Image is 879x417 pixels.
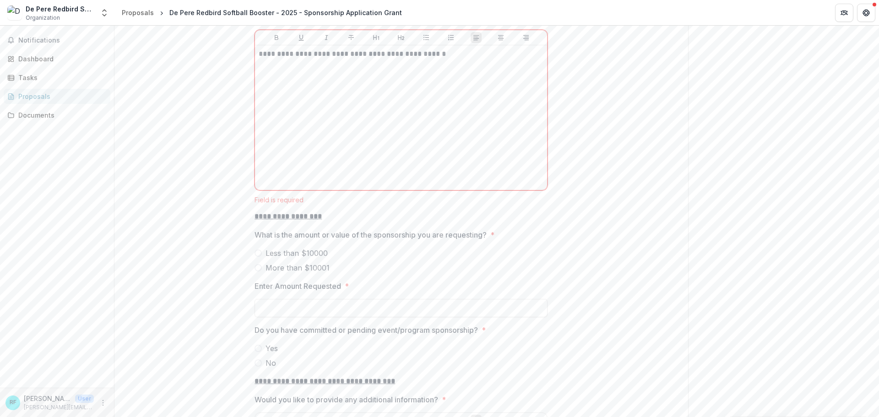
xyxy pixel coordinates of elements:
[18,54,103,64] div: Dashboard
[75,395,94,403] p: User
[169,8,402,17] div: De Pere Redbird Softball Booster - 2025 - Sponsorship Application Grant
[18,92,103,101] div: Proposals
[346,32,357,43] button: Strike
[255,394,438,405] p: Would you like to provide any additional information?
[471,32,482,43] button: Align Left
[255,229,487,240] p: What is the amount or value of the sponsorship you are requesting?
[4,70,110,85] a: Tasks
[4,108,110,123] a: Documents
[122,8,154,17] div: Proposals
[98,4,111,22] button: Open entity switcher
[26,4,94,14] div: De Pere Redbird Softball Booster
[271,32,282,43] button: Bold
[255,325,478,336] p: Do you have committed or pending event/program sponsorship?
[421,32,432,43] button: Bullet List
[835,4,853,22] button: Partners
[321,32,332,43] button: Italicize
[266,248,328,259] span: Less than $10000
[118,6,157,19] a: Proposals
[4,51,110,66] a: Dashboard
[118,6,406,19] nav: breadcrumb
[26,14,60,22] span: Organization
[255,196,548,204] div: Field is required
[371,32,382,43] button: Heading 1
[521,32,532,43] button: Align Right
[18,37,107,44] span: Notifications
[18,73,103,82] div: Tasks
[266,262,330,273] span: More than $10001
[24,403,94,412] p: [PERSON_NAME][EMAIL_ADDRESS][PERSON_NAME][DOMAIN_NAME]
[4,33,110,48] button: Notifications
[98,397,109,408] button: More
[255,281,341,292] p: Enter Amount Requested
[10,400,16,406] div: Rebecca Falish
[495,32,506,43] button: Align Center
[396,32,407,43] button: Heading 2
[296,32,307,43] button: Underline
[18,110,103,120] div: Documents
[445,32,456,43] button: Ordered List
[24,394,71,403] p: [PERSON_NAME]
[857,4,875,22] button: Get Help
[266,343,278,354] span: Yes
[4,89,110,104] a: Proposals
[266,357,276,368] span: No
[7,5,22,20] img: De Pere Redbird Softball Booster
